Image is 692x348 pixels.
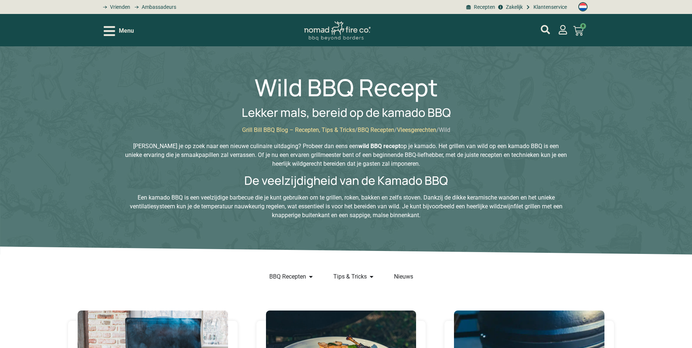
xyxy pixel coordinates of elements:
[465,3,495,11] a: BBQ recepten
[124,142,568,168] p: [PERSON_NAME] je op zoek naar een nieuwe culinaire uitdaging? Probeer dan eens een op je kamado. ...
[124,173,568,187] h2: De veelzijdigheid van de Kamado BBQ
[119,26,134,35] span: Menu
[394,126,397,133] span: /
[242,126,355,133] a: Grill Bill BBQ Blog – Recepten, Tips & Tricks
[104,25,134,37] div: Open/Close Menu
[472,3,495,11] span: Recepten
[397,126,436,133] a: Vleesgerechten
[578,2,588,11] img: Nederlands
[100,3,130,11] a: grill bill vrienden
[436,126,439,133] span: /
[564,21,592,40] a: 0
[439,126,450,133] span: Wild
[355,126,358,133] span: /
[269,272,306,281] a: BBQ Recepten
[108,3,130,11] span: Vrienden
[140,3,176,11] span: Ambassadeurs
[580,23,586,29] span: 0
[124,193,568,220] p: Een kamado BBQ is een veelzijdige barbecue die je kunt gebruiken om te grillen, roken, bakken en ...
[504,3,523,11] span: Zakelijk
[304,21,370,41] img: Nomad Logo
[394,272,413,281] a: Nieuws
[333,272,367,281] a: Tips & Tricks
[255,76,438,99] h1: Wild BBQ Recept
[497,3,523,11] a: grill bill zakeljk
[358,143,400,150] strong: wild BBQ recept
[242,107,451,118] h2: Lekker mals, bereid op de kamado BBQ
[558,25,568,35] a: mijn account
[541,25,550,34] a: mijn account
[525,3,567,11] a: grill bill klantenservice
[132,3,176,11] a: grill bill ambassadors
[532,3,567,11] span: Klantenservice
[358,126,394,133] a: BBQ Recepten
